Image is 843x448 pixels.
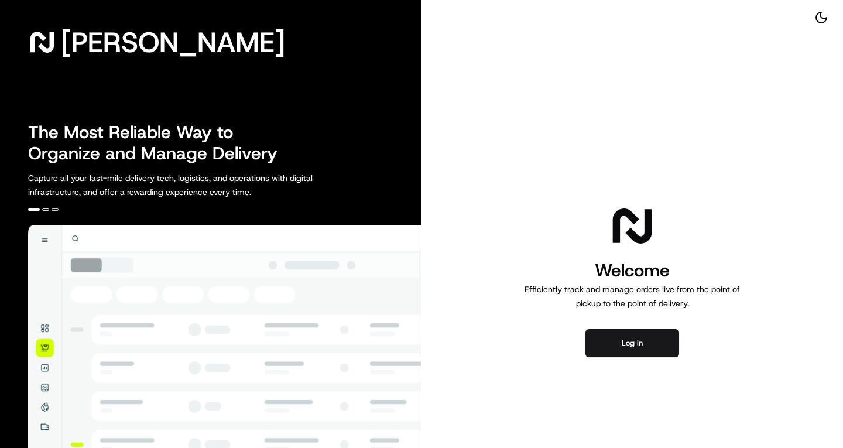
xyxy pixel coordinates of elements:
span: [PERSON_NAME] [61,30,285,54]
button: Log in [585,329,679,357]
h1: Welcome [520,259,745,282]
p: Capture all your last-mile delivery tech, logistics, and operations with digital infrastructure, ... [28,171,365,199]
h2: The Most Reliable Way to Organize and Manage Delivery [28,122,290,164]
p: Efficiently track and manage orders live from the point of pickup to the point of delivery. [520,282,745,310]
